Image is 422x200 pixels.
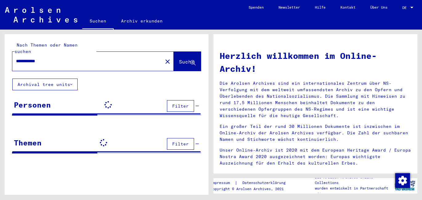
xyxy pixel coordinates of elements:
h1: Herzlich willkommen im Online-Archiv! [220,49,411,75]
button: Clear [161,55,174,67]
span: DE [402,6,409,10]
button: Suche [174,52,201,71]
mat-label: Nach Themen oder Namen suchen [14,42,78,54]
button: Archival tree units [12,79,78,90]
div: Themen [14,137,42,148]
p: Ein großer Teil der rund 30 Millionen Dokumente ist inzwischen im Online-Archiv der Arolsen Archi... [220,123,411,143]
div: Personen [14,99,51,110]
p: Die Arolsen Archives Online-Collections [315,174,392,186]
span: Suche [179,59,194,65]
p: wurden entwickelt in Partnerschaft mit [315,186,392,197]
a: Impressum [210,180,235,186]
p: Unser Online-Archiv ist 2020 mit dem European Heritage Award / Europa Nostra Award 2020 ausgezeic... [220,147,411,166]
p: Copyright © Arolsen Archives, 2021 [210,186,293,192]
img: Zustimmung ändern [395,173,410,188]
a: Suchen [82,14,114,30]
span: Filter [172,103,189,109]
span: Filter [172,141,189,147]
button: Filter [167,138,194,150]
img: yv_logo.png [393,178,416,193]
a: Archiv erkunden [114,14,170,28]
mat-icon: close [164,58,171,65]
button: Filter [167,100,194,112]
img: Arolsen_neg.svg [5,7,77,22]
a: Datenschutzerklärung [237,180,293,186]
p: Die Arolsen Archives sind ein internationales Zentrum über NS-Verfolgung mit dem weltweit umfasse... [220,80,411,119]
div: | [210,180,293,186]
